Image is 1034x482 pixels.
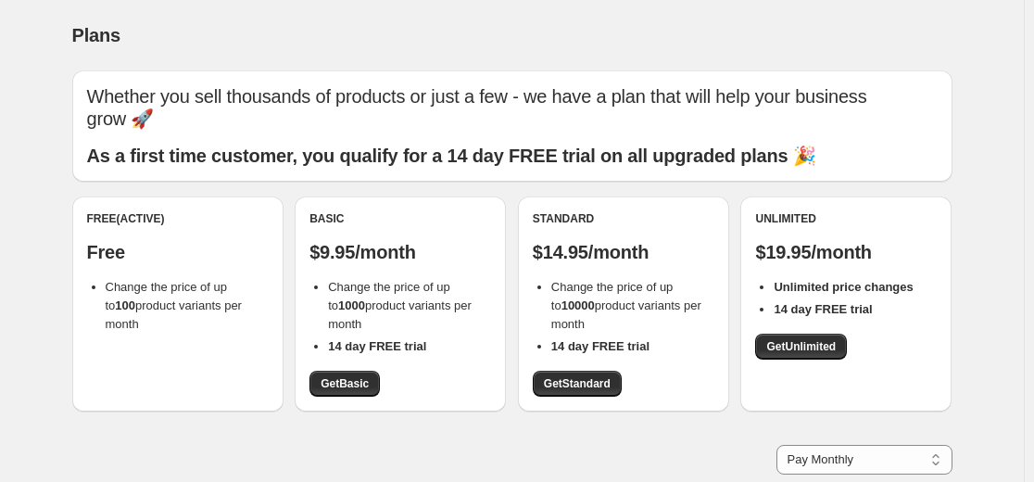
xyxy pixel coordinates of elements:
[561,298,595,312] b: 10000
[755,241,937,263] p: $19.95/month
[309,371,380,397] a: GetBasic
[87,241,269,263] p: Free
[544,376,611,391] span: Get Standard
[755,211,937,226] div: Unlimited
[766,339,836,354] span: Get Unlimited
[338,298,365,312] b: 1000
[87,146,816,166] b: As a first time customer, you qualify for a 14 day FREE trial on all upgraded plans 🎉
[72,25,120,45] span: Plans
[551,280,701,331] span: Change the price of up to product variants per month
[87,85,938,130] p: Whether you sell thousands of products or just a few - we have a plan that will help your busines...
[87,211,269,226] div: Free (Active)
[774,280,913,294] b: Unlimited price changes
[106,280,242,331] span: Change the price of up to product variants per month
[533,211,714,226] div: Standard
[309,211,491,226] div: Basic
[321,376,369,391] span: Get Basic
[774,302,872,316] b: 14 day FREE trial
[551,339,649,353] b: 14 day FREE trial
[755,334,847,360] a: GetUnlimited
[533,371,622,397] a: GetStandard
[328,280,472,331] span: Change the price of up to product variants per month
[309,241,491,263] p: $9.95/month
[115,298,135,312] b: 100
[328,339,426,353] b: 14 day FREE trial
[533,241,714,263] p: $14.95/month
